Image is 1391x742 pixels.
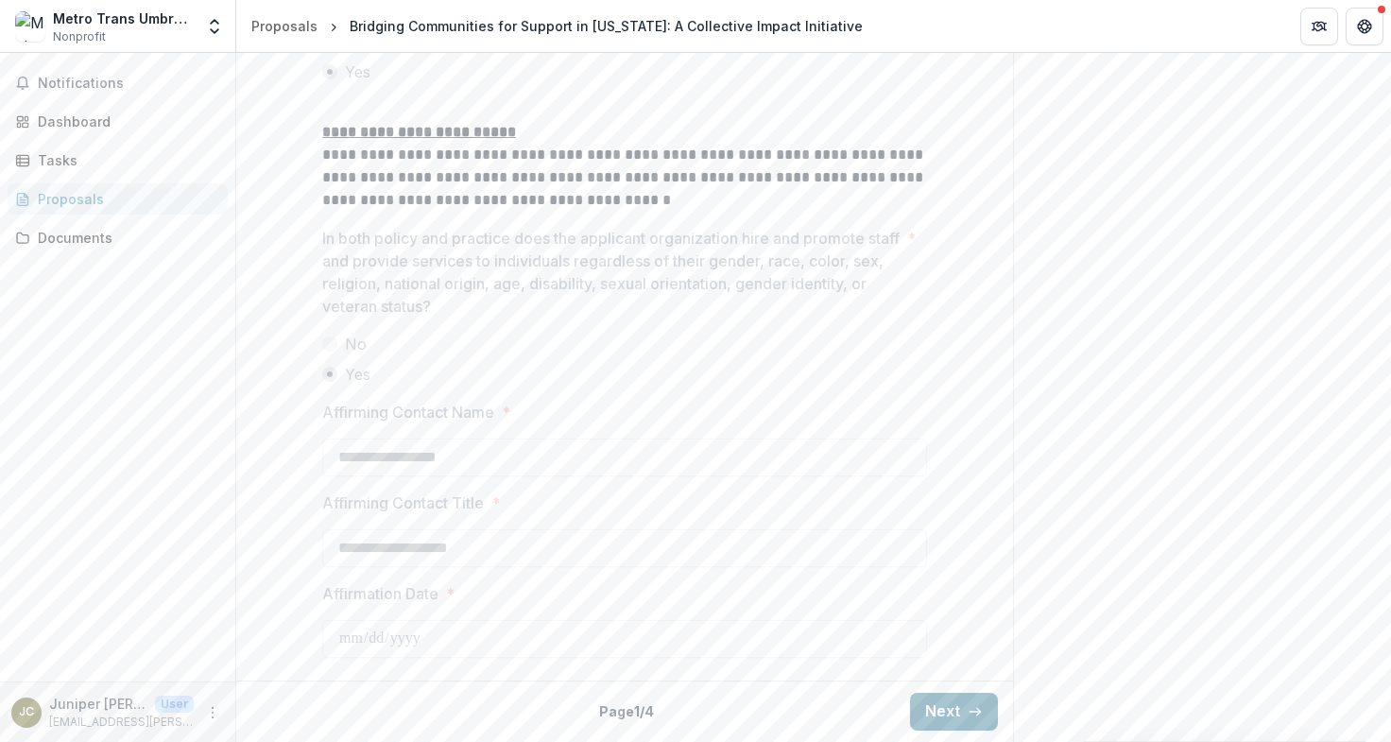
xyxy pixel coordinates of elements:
button: Notifications [8,68,228,98]
a: Documents [8,222,228,253]
p: Affirming Contact Name [322,401,494,423]
div: Metro Trans Umbrella Group [53,9,194,28]
img: Metro Trans Umbrella Group [15,11,45,42]
div: Dashboard [38,112,213,131]
a: Dashboard [8,106,228,137]
a: Proposals [8,183,228,215]
p: User [155,696,194,713]
a: Tasks [8,145,228,176]
button: Next [910,693,998,731]
button: Get Help [1346,8,1383,45]
div: Proposals [38,189,213,209]
button: Open entity switcher [201,8,228,45]
p: In both policy and practice does the applicant organization hire and promote staff and provide se... [322,227,900,318]
span: No [345,333,367,355]
div: Juniper S. Choate [19,706,34,718]
p: [EMAIL_ADDRESS][PERSON_NAME][DOMAIN_NAME] [49,714,194,731]
p: Juniper [PERSON_NAME] [49,694,147,714]
div: Proposals [251,16,318,36]
button: More [201,701,224,724]
nav: breadcrumb [244,12,870,40]
a: Proposals [244,12,325,40]
div: Tasks [38,150,213,170]
span: Yes [345,363,370,386]
span: Nonprofit [53,28,106,45]
span: Yes [345,60,370,83]
button: Partners [1300,8,1338,45]
span: Notifications [38,76,220,92]
p: Affirming Contact Title [322,492,484,514]
div: Bridging Communities for Support in [US_STATE]: A Collective Impact Initiative [350,16,863,36]
p: Affirmation Date [322,582,438,605]
div: Documents [38,228,213,248]
p: Page 1 / 4 [599,701,654,721]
